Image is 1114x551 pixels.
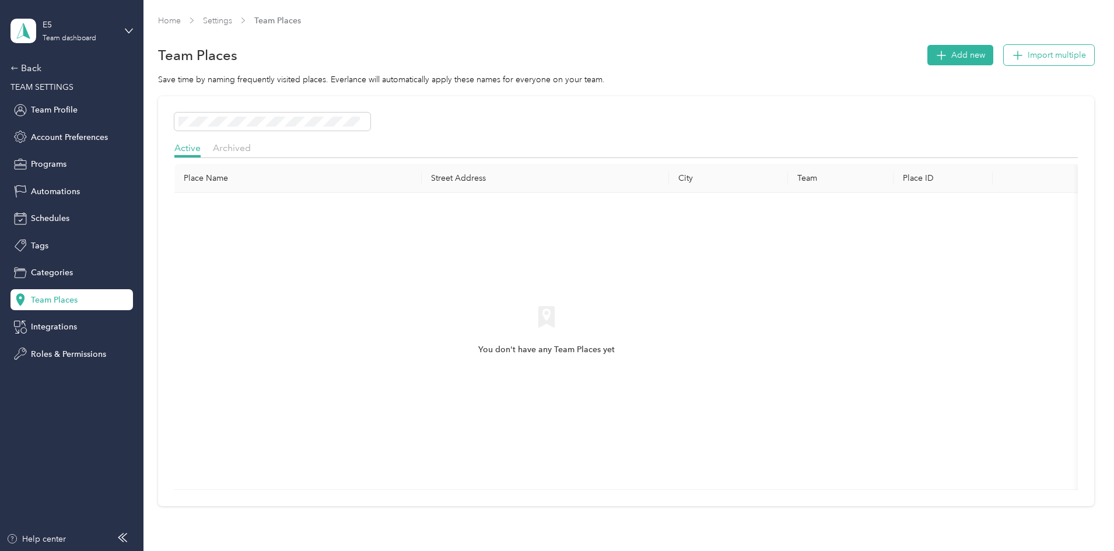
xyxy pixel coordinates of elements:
span: Categories [31,266,73,279]
button: Import multiple [1004,45,1094,65]
iframe: Everlance-gr Chat Button Frame [1049,486,1114,551]
th: Place ID [894,164,993,193]
span: Active [174,142,201,153]
div: Back [10,61,127,75]
span: Import multiple [1028,49,1086,61]
div: Team dashboard [43,35,96,42]
a: Home [158,16,181,26]
span: Team Places [254,15,301,27]
button: Add new [927,45,993,65]
span: Programs [31,158,66,170]
span: Archived [213,142,251,153]
span: Add new [951,49,985,61]
a: Settings [203,16,232,26]
span: Automations [31,185,80,198]
span: Team Places [31,294,78,306]
span: Tags [31,240,48,252]
span: TEAM SETTINGS [10,82,73,92]
span: Integrations [31,321,77,333]
th: Place Name [174,164,422,193]
span: You don't have any Team Places yet [478,343,615,356]
th: City [669,164,788,193]
button: Help center [6,533,66,545]
th: Team [788,164,894,193]
div: E5 [43,19,115,31]
span: Schedules [31,212,69,224]
span: Team Profile [31,104,78,116]
h1: Team Places [158,49,237,61]
span: Account Preferences [31,131,108,143]
div: Save time by naming frequently visited places. Everlance will automatically apply these names for... [158,73,1094,86]
th: Street Address [422,164,669,193]
span: Roles & Permissions [31,348,106,360]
